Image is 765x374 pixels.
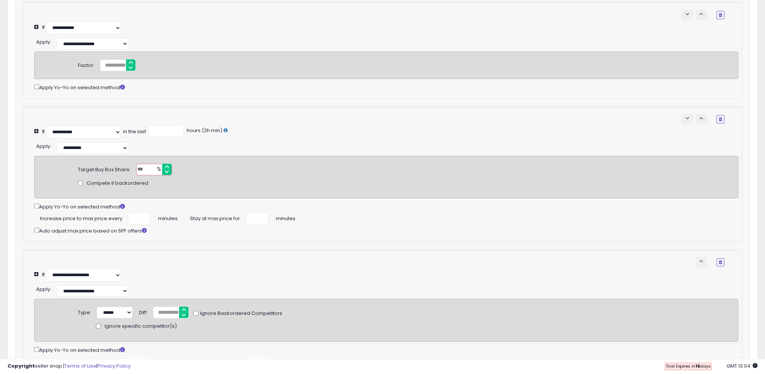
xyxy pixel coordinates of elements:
[158,356,179,366] span: minutes.
[158,213,179,222] span: minutes.
[695,114,707,125] button: keyboard_arrow_up
[698,115,705,122] span: keyboard_arrow_up
[8,363,131,370] div: seller snap | |
[684,11,691,18] span: keyboard_arrow_down
[34,226,738,235] div: Auto adjust max price based on SFP offers
[719,13,722,17] i: Remove Condition
[97,362,131,369] a: Privacy Policy
[36,38,50,46] span: Apply
[34,83,738,91] div: Apply Yo-Yo on selected method
[139,307,148,316] div: Diff:
[727,362,757,369] span: 2025-10-6 13:04 GMT
[186,127,222,134] span: hours (2h min)
[78,164,131,173] div: Target Buy Box Share:
[719,260,722,265] i: Remove Condition
[78,307,91,316] div: Type:
[36,286,50,293] span: Apply
[276,356,297,366] span: minutes.
[123,128,146,135] div: in the last
[152,164,164,175] span: %
[681,10,693,20] button: keyboard_arrow_down
[34,202,738,211] div: Apply Yo-Yo on selected method
[64,362,96,369] a: Terms of Use
[698,258,705,265] span: keyboard_arrow_up
[36,143,50,150] span: Apply
[666,363,711,369] span: Trial Expires in days
[34,345,738,354] div: Apply Yo-Yo on selected method
[190,213,240,222] span: Stay at max price for
[698,11,705,18] span: keyboard_arrow_up
[40,356,122,366] span: Increase price to max price every
[8,362,35,369] strong: Copyright
[36,36,51,46] div: :
[681,114,693,125] button: keyboard_arrow_down
[87,180,148,187] span: Compete if backordered
[198,310,282,317] span: Ignore Backordered Competitors
[684,115,691,122] span: keyboard_arrow_down
[695,10,707,20] button: keyboard_arrow_up
[105,323,177,330] span: Ignore specific competitor(s)
[695,257,707,268] button: keyboard_arrow_up
[36,283,51,293] div: :
[276,213,297,222] span: minutes.
[695,363,700,369] b: 15
[78,59,94,69] div: Factor:
[719,117,722,122] i: Remove Condition
[190,356,240,366] span: Stay at max price for
[40,213,122,222] span: Increase price to max price every
[36,140,51,150] div: :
